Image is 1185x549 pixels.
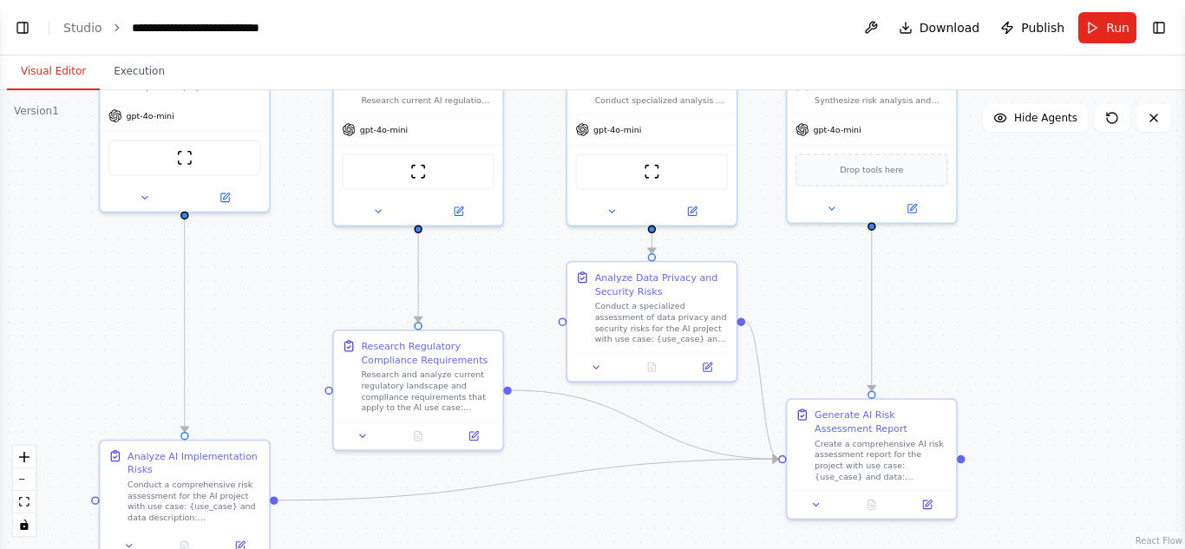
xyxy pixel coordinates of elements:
[566,261,737,382] div: Analyze Data Privacy and Security RisksConduct a specialized assessment of data privacy and secur...
[842,496,900,513] button: No output available
[63,19,305,36] nav: breadcrumb
[420,203,497,219] button: Open in side panel
[100,54,179,90] button: Execution
[595,301,729,345] div: Conduct a specialized assessment of data privacy and security risks for the AI project with use c...
[786,69,958,224] div: Risk Report GeneratorSynthesize risk analysis and compliance research into a comprehensive, actio...
[10,16,35,40] button: Show left sidebar
[176,149,193,166] img: ScrapeWebsiteTool
[983,104,1088,132] button: Hide Agents
[786,398,958,520] div: Generate AI Risk Assessment ReportCreate a comprehensive AI risk assessment report for the projec...
[645,233,658,253] g: Edge from 19ddbf7b-5109-4f67-b4e2-74da17512423 to 5e2a6b87-8d0d-462d-972e-0f990210aee1
[127,110,174,121] span: gpt-4o-mini
[512,383,778,466] g: Edge from 2e37cbfc-d78e-4195-8300-dad842a1751e to e6208a36-35c7-4f73-af03-287e3f6a8244
[411,233,425,322] g: Edge from b7ea2a74-4e1b-483c-b443-d26d96e3a5b9 to 2e37cbfc-d78e-4195-8300-dad842a1751e
[653,203,730,219] button: Open in side panel
[815,408,948,435] div: Generate AI Risk Assessment Report
[684,359,730,376] button: Open in side panel
[361,339,494,367] div: Research Regulatory Compliance Requirements
[892,12,987,43] button: Download
[99,55,271,212] div: Analyze user projects and identify potential risks associated with AI implementation, including e...
[13,446,36,536] div: React Flow controls
[1014,111,1077,125] span: Hide Agents
[745,315,778,466] g: Edge from 5e2a6b87-8d0d-462d-972e-0f990210aee1 to e6208a36-35c7-4f73-af03-287e3f6a8244
[361,64,494,92] div: AI Compliance and Regulation Researcher
[450,428,497,444] button: Open in side panel
[128,81,261,92] div: Analyze user projects and identify potential risks associated with AI implementation, including e...
[566,55,737,226] div: Data Privacy & Security Risk SpecialistConduct specialized analysis of data privacy, security, an...
[14,104,59,118] div: Version 1
[1021,19,1064,36] span: Publish
[1078,12,1136,43] button: Run
[278,452,779,507] g: Edge from 481c8185-8b49-4568-a5ac-ddbc7732ff64 to e6208a36-35c7-4f73-af03-287e3f6a8244
[13,468,36,491] button: zoom out
[13,513,36,536] button: toggle interactivity
[993,12,1071,43] button: Publish
[186,189,263,206] button: Open in side panel
[595,64,729,92] div: Data Privacy & Security Risk Specialist
[1136,536,1182,546] a: React Flow attribution
[360,124,408,135] span: gpt-4o-mini
[63,21,102,35] a: Studio
[815,95,948,106] div: Synthesize risk analysis and compliance research into a comprehensive, actionable risk assessment...
[7,54,100,90] button: Visual Editor
[332,55,504,226] div: AI Compliance and Regulation ResearcherResearch current AI regulations, compliance requirements, ...
[332,330,504,451] div: Research Regulatory Compliance RequirementsResearch and analyze current regulatory landscape and ...
[390,428,448,444] button: No output available
[1147,16,1171,40] button: Show right sidebar
[873,200,950,217] button: Open in side panel
[593,124,641,135] span: gpt-4o-mini
[595,95,729,106] div: Conduct specialized analysis of data privacy, security, and protection risks for AI projects usin...
[644,163,660,180] img: ScrapeWebsiteTool
[840,163,903,177] span: Drop tools here
[595,271,729,298] div: Analyze Data Privacy and Security Risks
[361,369,494,414] div: Research and analyze current regulatory landscape and compliance requirements that apply to the A...
[178,219,192,432] g: Edge from b52850dd-dbc5-42f3-b3b3-0eed25ec317b to 481c8185-8b49-4568-a5ac-ddbc7732ff64
[814,124,861,135] span: gpt-4o-mini
[815,78,948,92] div: Risk Report Generator
[815,438,948,482] div: Create a comprehensive AI risk assessment report for the project with use case: {use_case} and da...
[920,19,980,36] span: Download
[410,163,427,180] img: ScrapeWebsiteTool
[361,95,494,106] div: Research current AI regulations, compliance requirements, and industry standards that apply to th...
[904,496,951,513] button: Open in side panel
[865,231,879,391] g: Edge from 442b97b5-76e9-4dd6-8d9d-8b02755fde82 to e6208a36-35c7-4f73-af03-287e3f6a8244
[13,446,36,468] button: zoom in
[1106,19,1129,36] span: Run
[623,359,681,376] button: No output available
[128,480,261,524] div: Conduct a comprehensive risk assessment for the AI project with use case: {use_case} and data des...
[128,449,261,477] div: Analyze AI Implementation Risks
[13,491,36,513] button: fit view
